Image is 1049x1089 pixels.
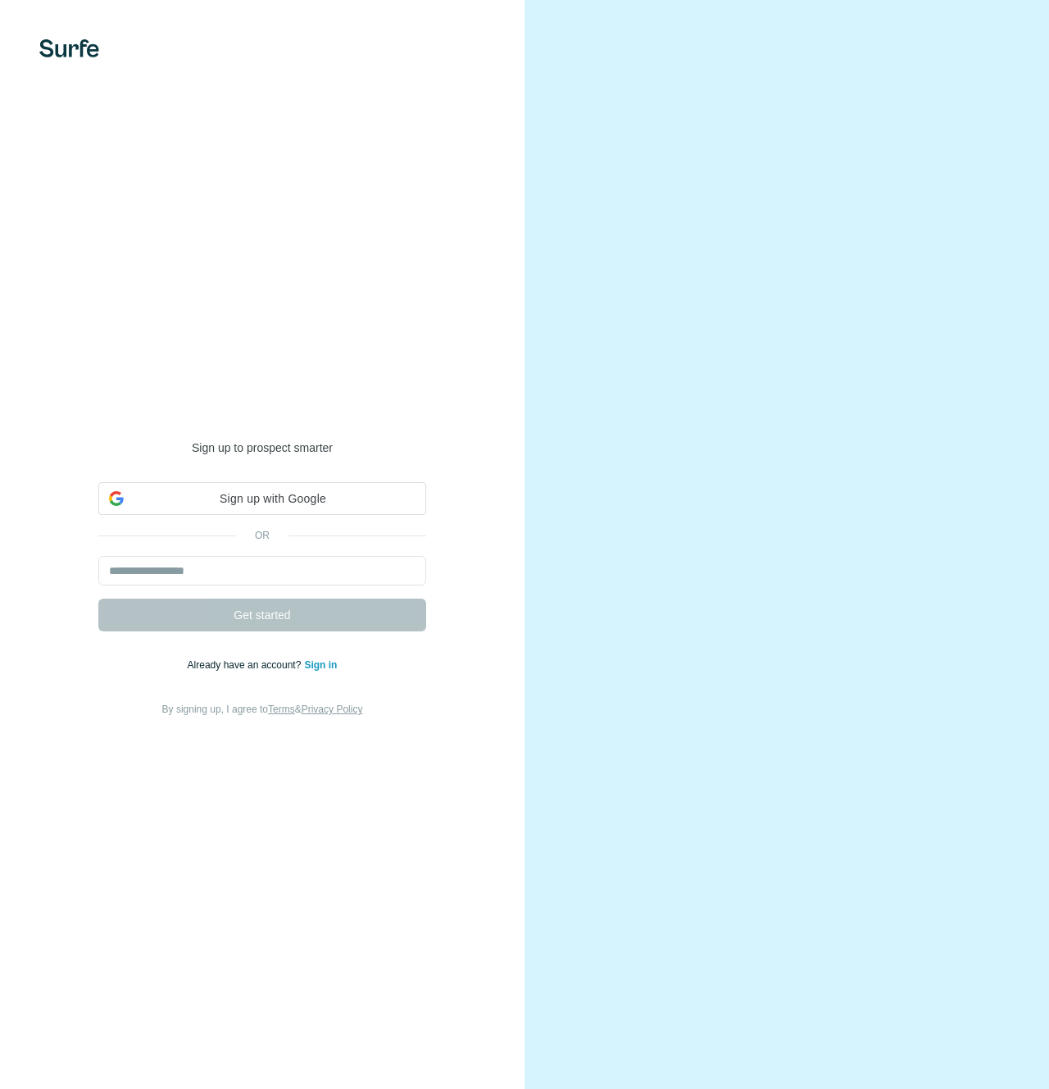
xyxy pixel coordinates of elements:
[162,704,363,715] span: By signing up, I agree to &
[188,659,305,671] span: Already have an account?
[236,528,288,543] p: or
[39,39,99,57] img: Surfe's logo
[130,490,416,508] span: Sign up with Google
[304,659,337,671] a: Sign in
[98,440,426,456] p: Sign up to prospect smarter
[268,704,295,715] a: Terms
[98,371,426,436] h1: Welcome to [GEOGRAPHIC_DATA]
[302,704,363,715] a: Privacy Policy
[98,482,426,515] div: Sign up with Google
